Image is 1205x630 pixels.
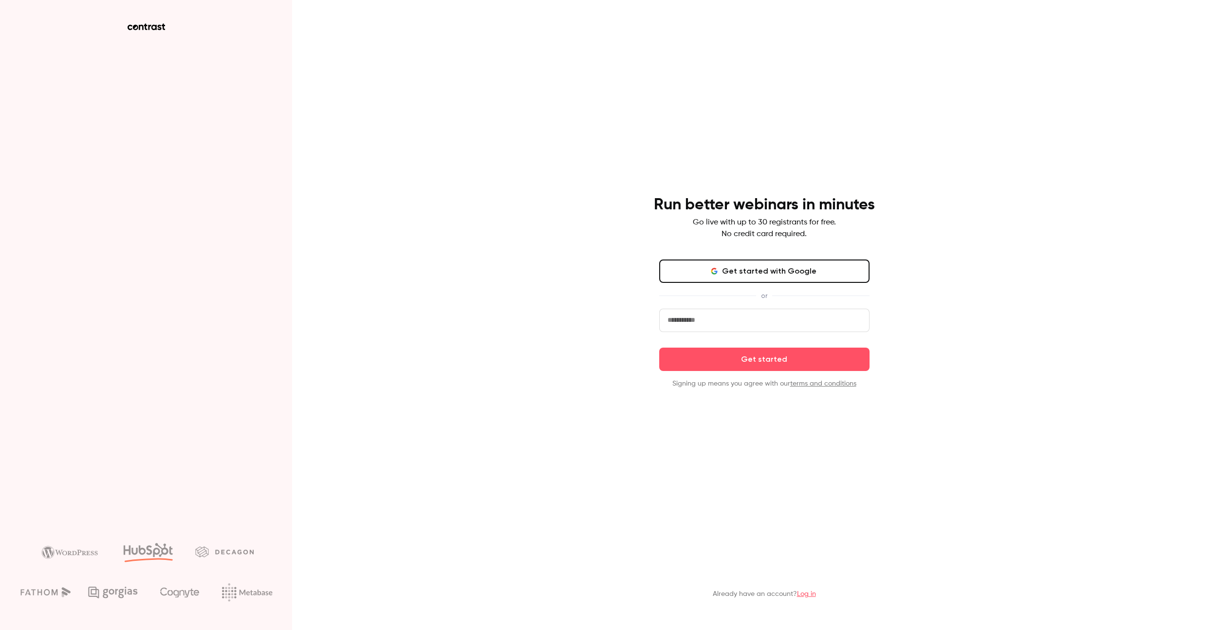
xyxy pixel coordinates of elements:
img: decagon [195,546,254,557]
p: Go live with up to 30 registrants for free. No credit card required. [693,217,836,240]
a: Log in [797,591,816,597]
button: Get started [659,348,870,371]
a: terms and conditions [790,380,856,387]
h4: Run better webinars in minutes [654,195,875,215]
button: Get started with Google [659,259,870,283]
p: Already have an account? [713,589,816,599]
p: Signing up means you agree with our [659,379,870,389]
span: or [756,291,772,301]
